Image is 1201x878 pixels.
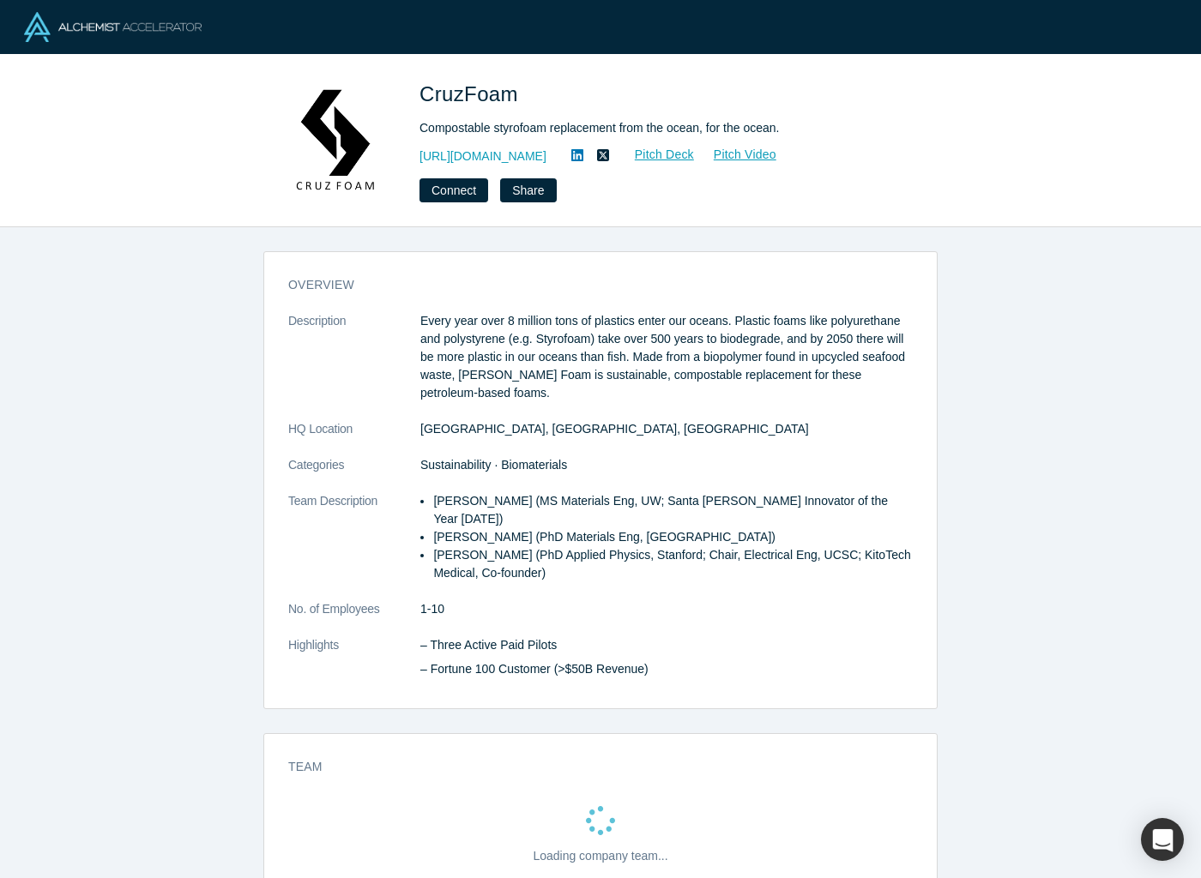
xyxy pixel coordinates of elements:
img: CruzFoam's Logo [275,79,395,199]
dt: Team Description [288,492,420,600]
a: Pitch Video [695,145,777,165]
a: Pitch Deck [616,145,695,165]
h3: overview [288,276,889,294]
p: Loading company team... [533,847,667,865]
p: Every year over 8 million tons of plastics enter our oceans. Plastic foams like polyurethane and ... [420,312,913,402]
button: Share [500,178,556,202]
dt: HQ Location [288,420,420,456]
img: Alchemist Logo [24,12,202,42]
h3: Team [288,758,889,776]
button: Connect [419,178,488,202]
span: Sustainability · Biomaterials [420,458,567,472]
p: [PERSON_NAME] (PhD Applied Physics, Stanford; Chair, Electrical Eng, UCSC; KitoTech Medical, Co-f... [433,546,913,582]
span: CruzFoam [419,82,524,105]
dt: No. of Employees [288,600,420,636]
p: – Three Active Paid Pilots [420,636,913,654]
p: [PERSON_NAME] (PhD Materials Eng, [GEOGRAPHIC_DATA]) [433,528,913,546]
dd: 1-10 [420,600,913,618]
dt: Highlights [288,636,420,696]
p: – Fortune 100 Customer (>$50B Revenue) [420,660,913,678]
a: [URL][DOMAIN_NAME] [419,147,546,165]
p: [PERSON_NAME] (MS Materials Eng, UW; Santa [PERSON_NAME] Innovator of the Year [DATE]) [433,492,913,528]
dt: Description [288,312,420,420]
div: Compostable styrofoam replacement from the ocean, for the ocean. [419,119,900,137]
dd: [GEOGRAPHIC_DATA], [GEOGRAPHIC_DATA], [GEOGRAPHIC_DATA] [420,420,913,438]
dt: Categories [288,456,420,492]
